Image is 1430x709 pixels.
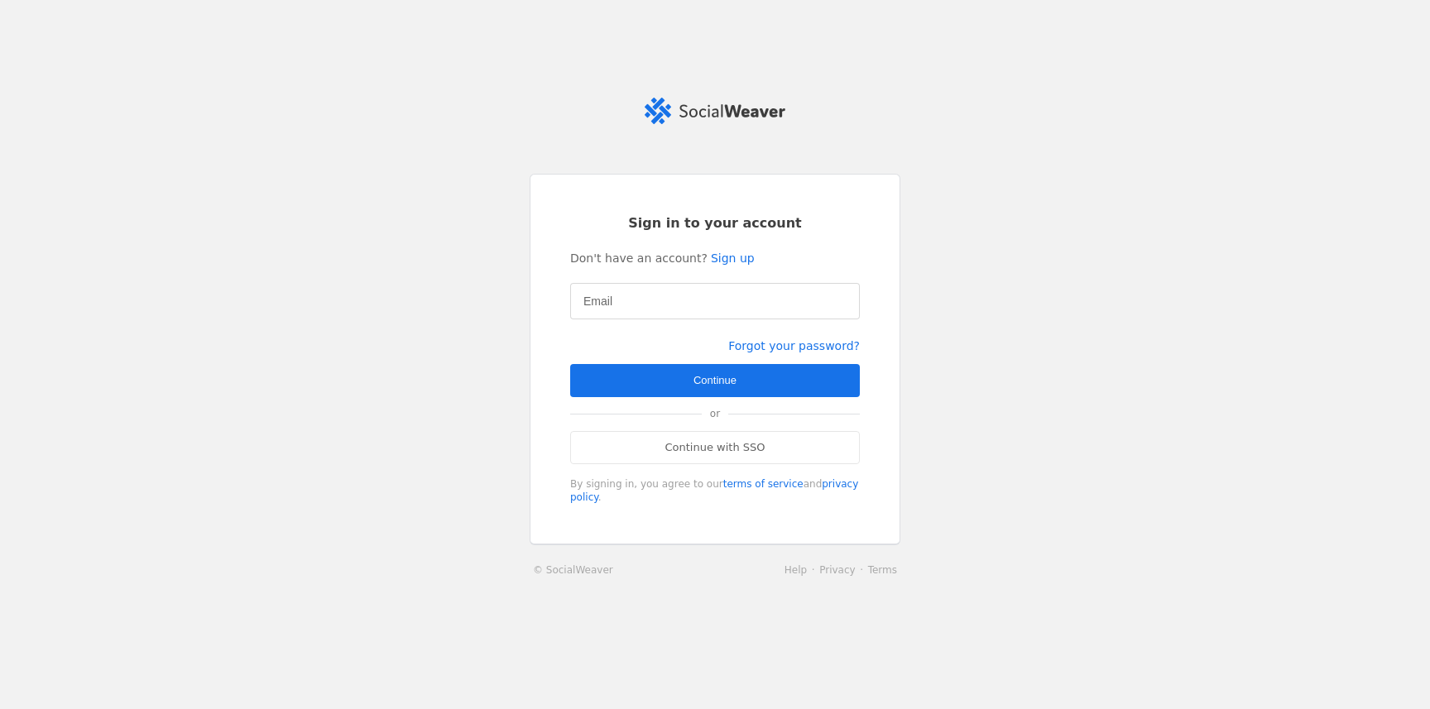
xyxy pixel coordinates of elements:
[570,477,860,504] div: By signing in, you agree to our and .
[570,364,860,397] button: Continue
[570,478,858,503] a: privacy policy
[728,339,860,352] a: Forgot your password?
[702,397,728,430] span: or
[819,564,855,576] a: Privacy
[785,564,807,576] a: Help
[570,250,708,266] span: Don't have an account?
[533,562,613,578] a: © SocialWeaver
[628,214,802,232] span: Sign in to your account
[583,291,612,311] mat-label: Email
[807,562,819,578] li: ·
[583,291,847,311] input: Email
[723,478,804,490] a: terms of service
[570,431,860,464] a: Continue with SSO
[693,372,737,389] span: Continue
[856,562,868,578] li: ·
[711,250,755,266] a: Sign up
[868,564,897,576] a: Terms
